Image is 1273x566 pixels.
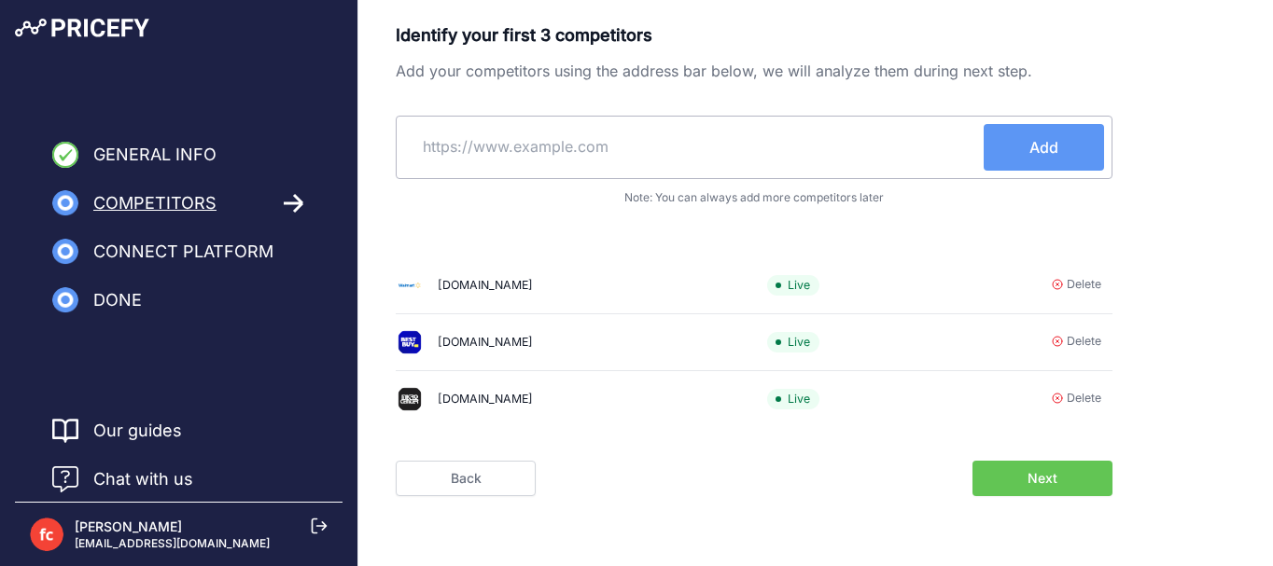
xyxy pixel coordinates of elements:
[396,60,1112,82] p: Add your competitors using the address bar below, we will analyze them during next step.
[93,287,142,313] span: Done
[1067,333,1101,351] span: Delete
[767,275,819,297] span: Live
[438,277,533,295] div: [DOMAIN_NAME]
[1028,469,1057,488] span: Next
[438,391,533,408] div: [DOMAIN_NAME]
[93,142,217,168] span: General Info
[75,518,270,536] p: [PERSON_NAME]
[75,536,270,551] p: [EMAIL_ADDRESS][DOMAIN_NAME]
[52,466,193,492] a: Chat with us
[767,332,819,353] span: Live
[438,334,533,352] div: [DOMAIN_NAME]
[984,124,1104,171] button: Add
[396,190,1112,205] p: Note: You can always add more competitors later
[15,19,149,37] img: Pricefy Logo
[1067,390,1101,407] span: Delete
[93,239,273,265] span: Connect Platform
[1029,136,1058,159] span: Add
[93,190,217,216] span: Competitors
[396,22,1112,48] p: Identify your first 3 competitors
[93,418,182,444] a: Our guides
[396,461,536,496] a: Back
[404,124,984,169] input: https://www.example.com
[1067,276,1101,294] span: Delete
[93,466,193,492] span: Chat with us
[972,461,1112,496] button: Next
[767,389,819,410] span: Live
